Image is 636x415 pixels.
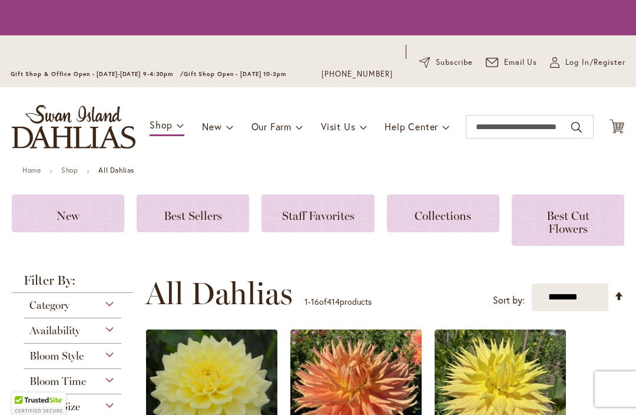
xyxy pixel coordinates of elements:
[419,57,473,68] a: Subscribe
[261,195,374,232] a: Staff Favorites
[29,324,80,337] span: Availability
[29,299,69,312] span: Category
[304,296,308,307] span: 1
[9,373,42,406] iframe: Launch Accessibility Center
[546,209,589,236] span: Best Cut Flowers
[486,57,538,68] a: Email Us
[12,105,135,149] a: store logo
[327,296,340,307] span: 414
[282,209,355,223] span: Staff Favorites
[12,274,133,293] strong: Filter By:
[565,57,625,68] span: Log In/Register
[321,120,355,133] span: Visit Us
[137,195,249,232] a: Best Sellers
[415,209,471,223] span: Collections
[202,120,221,133] span: New
[304,292,372,311] p: - of products
[311,296,319,307] span: 16
[22,166,41,174] a: Home
[436,57,473,68] span: Subscribe
[571,118,582,137] button: Search
[504,57,538,68] span: Email Us
[61,166,78,174] a: Shop
[57,209,79,223] span: New
[184,70,286,78] span: Gift Shop Open - [DATE] 10-3pm
[145,276,293,311] span: All Dahlias
[512,195,624,246] a: Best Cut Flowers
[322,68,393,80] a: [PHONE_NUMBER]
[493,289,525,311] label: Sort by:
[12,195,124,232] a: New
[550,57,625,68] a: Log In/Register
[150,118,173,131] span: Shop
[251,120,291,133] span: Our Farm
[387,195,499,232] a: Collections
[164,209,222,223] span: Best Sellers
[29,375,86,388] span: Bloom Time
[11,70,184,78] span: Gift Shop & Office Open - [DATE]-[DATE] 9-4:30pm /
[385,120,438,133] span: Help Center
[29,350,84,363] span: Bloom Style
[98,166,134,174] strong: All Dahlias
